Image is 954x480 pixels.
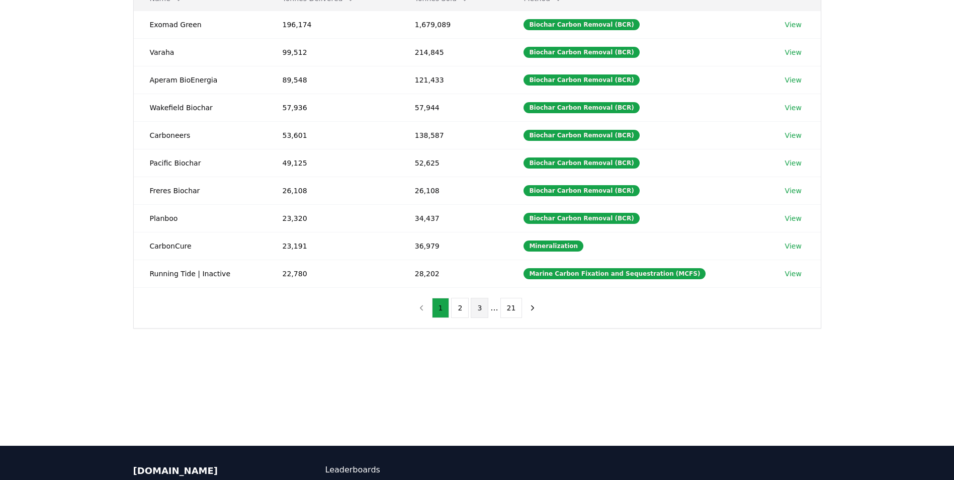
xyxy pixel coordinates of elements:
[267,260,399,287] td: 22,780
[524,102,639,113] div: Biochar Carbon Removal (BCR)
[267,149,399,177] td: 49,125
[524,19,639,30] div: Biochar Carbon Removal (BCR)
[785,269,802,279] a: View
[134,232,267,260] td: CarbonCure
[785,130,802,140] a: View
[785,158,802,168] a: View
[524,213,639,224] div: Biochar Carbon Removal (BCR)
[134,149,267,177] td: Pacific Biochar
[785,186,802,196] a: View
[134,66,267,94] td: Aperam BioEnergia
[267,204,399,232] td: 23,320
[267,232,399,260] td: 23,191
[134,94,267,121] td: Wakefield Biochar
[524,268,706,279] div: Marine Carbon Fixation and Sequestration (MCFS)
[785,20,802,30] a: View
[399,232,508,260] td: 36,979
[451,298,469,318] button: 2
[399,121,508,149] td: 138,587
[399,177,508,204] td: 26,108
[267,38,399,66] td: 99,512
[785,75,802,85] a: View
[399,94,508,121] td: 57,944
[785,47,802,57] a: View
[785,103,802,113] a: View
[500,298,523,318] button: 21
[134,11,267,38] td: Exomad Green
[134,204,267,232] td: Planboo
[267,121,399,149] td: 53,601
[524,47,639,58] div: Biochar Carbon Removal (BCR)
[134,121,267,149] td: Carboneers
[399,38,508,66] td: 214,845
[399,66,508,94] td: 121,433
[524,241,583,252] div: Mineralization
[399,260,508,287] td: 28,202
[134,260,267,287] td: Running Tide | Inactive
[134,177,267,204] td: Freres Biochar
[471,298,488,318] button: 3
[524,185,639,196] div: Biochar Carbon Removal (BCR)
[785,241,802,251] a: View
[267,11,399,38] td: 196,174
[399,11,508,38] td: 1,679,089
[133,464,285,478] p: [DOMAIN_NAME]
[524,157,639,169] div: Biochar Carbon Removal (BCR)
[325,464,477,476] a: Leaderboards
[134,38,267,66] td: Varaha
[267,177,399,204] td: 26,108
[267,66,399,94] td: 89,548
[399,149,508,177] td: 52,625
[524,298,541,318] button: next page
[490,302,498,314] li: ...
[785,213,802,223] a: View
[524,130,639,141] div: Biochar Carbon Removal (BCR)
[399,204,508,232] td: 34,437
[432,298,450,318] button: 1
[524,74,639,86] div: Biochar Carbon Removal (BCR)
[267,94,399,121] td: 57,936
